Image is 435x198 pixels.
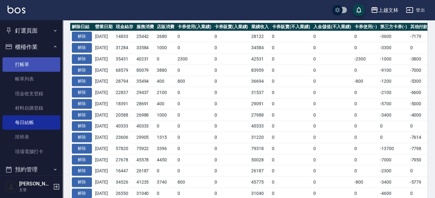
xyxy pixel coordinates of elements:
td: 33584 [135,42,156,54]
th: 現金結存 [114,23,135,31]
td: 0 [270,109,312,121]
td: 31537 [250,87,270,98]
button: 解除 [72,88,92,97]
td: 0 [353,65,379,76]
td: 0 [176,132,213,143]
th: 店販消費 [155,23,176,31]
button: 解除 [72,65,92,75]
td: 34526 [114,177,135,188]
td: [DATE] [93,53,114,65]
td: 2100 [155,87,176,98]
button: 櫃檯作業 [3,39,60,55]
td: 14833 [114,31,135,42]
th: 業績收入 [250,23,270,31]
td: 0 [213,143,250,154]
td: [DATE] [93,31,114,42]
td: 0 [176,98,213,109]
td: 31284 [114,42,135,54]
td: 45775 [250,177,270,188]
h5: [PERSON_NAME] [19,181,51,187]
td: 25442 [135,31,156,42]
td: -7000 [379,154,409,165]
td: 800 [176,177,213,188]
td: -2300 [353,53,379,65]
td: 0 [213,87,250,98]
button: 解除 [72,133,92,142]
td: 40333 [114,121,135,132]
button: 解除 [72,99,92,109]
th: 卡券使用(-) [353,23,379,31]
td: 26988 [135,109,156,121]
td: 40333 [135,121,156,132]
th: 卡券販賣(不入業績) [270,23,312,31]
td: -5700 [379,98,409,109]
td: 57820 [114,143,135,154]
td: 0 [176,109,213,121]
td: 0 [176,65,213,76]
td: 28794 [114,76,135,87]
button: 釘選頁面 [3,23,60,39]
td: -1000 [379,53,409,65]
td: 0 [176,31,213,42]
td: 42531 [250,53,270,65]
td: 0 [270,42,312,54]
td: 34584 [250,42,270,54]
td: 0 [213,165,250,177]
td: 0 [353,87,379,98]
button: 解除 [72,54,92,64]
td: 0 [312,121,353,132]
td: 0 [213,53,250,65]
td: 0 [270,177,312,188]
td: 68579 [114,65,135,76]
button: 解除 [72,76,92,86]
td: -1200 [379,76,409,87]
td: 27678 [114,154,135,165]
td: 16447 [114,165,135,177]
td: 3880 [155,65,176,76]
td: 2680 [155,31,176,42]
td: 0 [176,87,213,98]
td: [DATE] [93,121,114,132]
a: 材料自購登錄 [3,101,60,115]
button: 解除 [72,32,92,41]
td: 0 [353,121,379,132]
td: 0 [312,98,353,109]
td: [DATE] [93,154,114,165]
td: 0 [312,143,353,154]
td: 28122 [250,31,270,42]
td: 0 [353,143,379,154]
td: 0 [270,154,312,165]
td: 0 [176,42,213,54]
td: 1315 [155,132,176,143]
td: 0 [213,177,250,188]
td: 0 [353,154,379,165]
td: 0 [270,165,312,177]
button: 解除 [72,144,92,154]
td: 79318 [250,143,270,154]
td: [DATE] [93,143,114,154]
td: 0 [176,165,213,177]
td: 29905 [135,132,156,143]
td: 0 [312,53,353,65]
button: 解除 [72,155,92,165]
td: 0 [353,31,379,42]
td: 0 [270,121,312,132]
a: 現金收支登錄 [3,86,60,101]
td: 0 [312,154,353,165]
td: [DATE] [93,87,114,98]
td: 0 [213,121,250,132]
td: 0 [270,76,312,87]
td: 41235 [135,177,156,188]
td: 0 [312,132,353,143]
td: 0 [312,165,353,177]
button: 解除 [72,43,92,53]
td: 0 [312,65,353,76]
td: -3400 [379,109,409,121]
button: 上越文林 [368,4,401,17]
img: Logo [8,6,25,13]
td: 83959 [250,65,270,76]
td: 400 [155,98,176,109]
th: 服務消費 [135,23,156,31]
th: 卡券販賣(入業績) [213,23,250,31]
td: 40333 [250,121,270,132]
